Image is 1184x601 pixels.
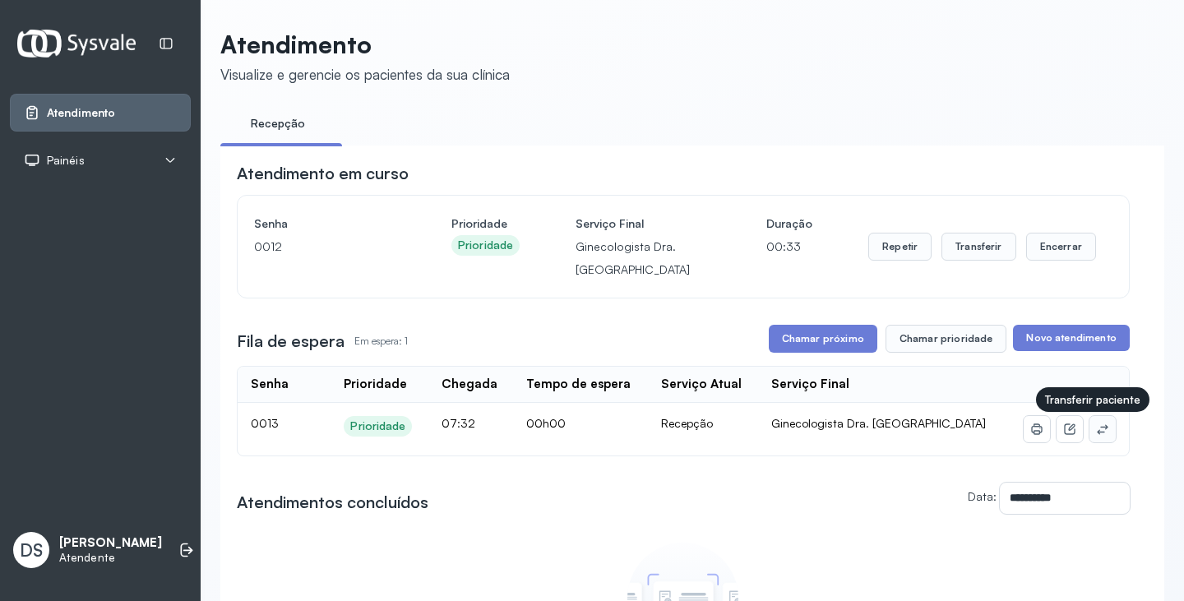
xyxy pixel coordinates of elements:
button: Chamar próximo [769,325,877,353]
p: 0012 [254,235,395,258]
p: Atendente [59,551,162,565]
label: Data: [968,489,997,503]
button: Repetir [868,233,932,261]
span: 0013 [251,416,279,430]
h3: Atendimentos concluídos [237,491,428,514]
button: Encerrar [1026,233,1096,261]
div: Serviço Final [771,377,849,392]
div: Recepção [661,416,745,431]
span: Painéis [47,154,85,168]
div: Tempo de espera [526,377,631,392]
h4: Prioridade [451,212,520,235]
span: 00h00 [526,416,566,430]
button: Transferir [941,233,1016,261]
div: Prioridade [350,419,405,433]
span: Atendimento [47,106,115,120]
div: Senha [251,377,289,392]
p: 00:33 [766,235,812,258]
img: Logotipo do estabelecimento [17,30,136,57]
button: Novo atendimento [1013,325,1129,351]
div: Visualize e gerencie os pacientes da sua clínica [220,66,510,83]
h4: Serviço Final [576,212,710,235]
p: Em espera: 1 [354,330,408,353]
h3: Atendimento em curso [237,162,409,185]
span: Ginecologista Dra. [GEOGRAPHIC_DATA] [771,416,986,430]
h3: Fila de espera [237,330,345,353]
span: 07:32 [442,416,475,430]
p: Atendimento [220,30,510,59]
div: Prioridade [458,238,513,252]
div: Serviço Atual [661,377,742,392]
p: [PERSON_NAME] [59,535,162,551]
a: Atendimento [24,104,177,121]
h4: Duração [766,212,812,235]
button: Chamar prioridade [886,325,1007,353]
p: Ginecologista Dra. [GEOGRAPHIC_DATA] [576,235,710,281]
div: Chegada [442,377,497,392]
div: Prioridade [344,377,407,392]
h4: Senha [254,212,395,235]
a: Recepção [220,110,335,137]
